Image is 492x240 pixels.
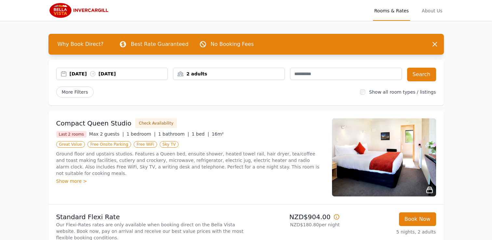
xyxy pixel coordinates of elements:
[56,178,324,184] div: Show more >
[56,87,94,98] span: More Filters
[48,3,111,18] img: Bella Vista Invercargill
[212,131,224,137] span: 16m²
[399,212,436,226] button: Book Now
[126,131,156,137] span: 1 bedroom |
[131,40,188,48] p: Best Rate Guaranteed
[192,131,209,137] span: 1 bed |
[56,119,132,128] h3: Compact Queen Studio
[52,38,109,51] span: Why Book Direct?
[56,212,244,221] p: Standard Flexi Rate
[135,118,177,128] button: Check Availability
[345,229,436,235] p: 5 nights, 2 adults
[249,212,340,221] p: NZD$904.00
[134,141,157,148] span: Free WiFi
[87,141,131,148] span: Free Onsite Parking
[407,68,436,81] button: Search
[173,71,285,77] div: 2 adults
[211,40,254,48] p: No Booking Fees
[369,89,436,95] label: Show all room types / listings
[56,151,324,177] p: Ground floor and upstairs studios. Features a Queen bed, ensuite shower, heated towel rail, hair ...
[89,131,124,137] span: Max 2 guests |
[56,131,87,138] span: Last 2 rooms
[56,141,85,148] span: Great Value
[70,71,168,77] div: [DATE] [DATE]
[249,221,340,228] p: NZD$180.80 per night
[158,131,189,137] span: 1 bathroom |
[160,141,179,148] span: Sky TV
